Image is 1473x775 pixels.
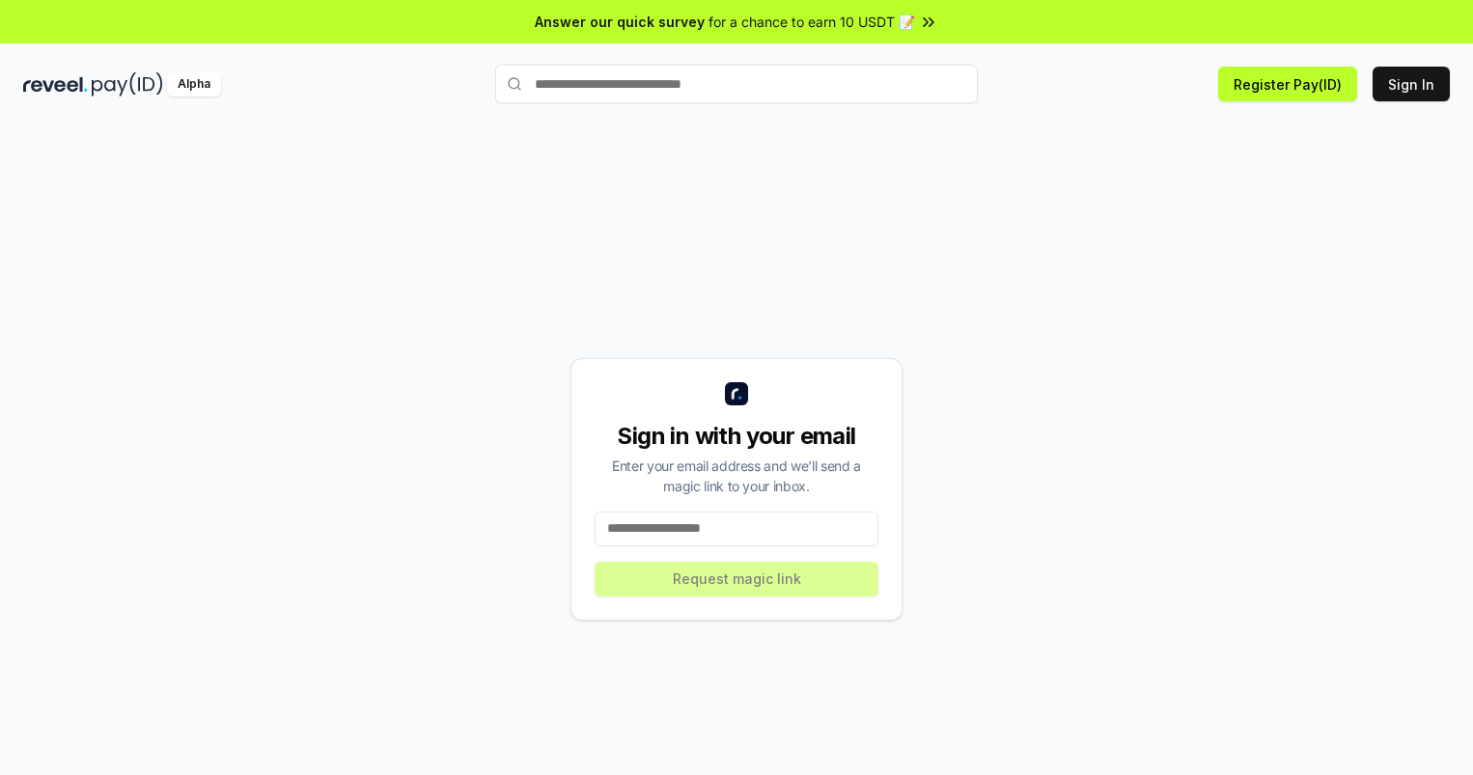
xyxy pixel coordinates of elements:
span: for a chance to earn 10 USDT 📝 [709,12,915,32]
span: Answer our quick survey [535,12,705,32]
button: Register Pay(ID) [1218,67,1357,101]
div: Alpha [167,72,221,97]
img: logo_small [725,382,748,405]
div: Sign in with your email [595,421,878,452]
div: Enter your email address and we’ll send a magic link to your inbox. [595,456,878,496]
img: pay_id [92,72,163,97]
button: Sign In [1373,67,1450,101]
img: reveel_dark [23,72,88,97]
